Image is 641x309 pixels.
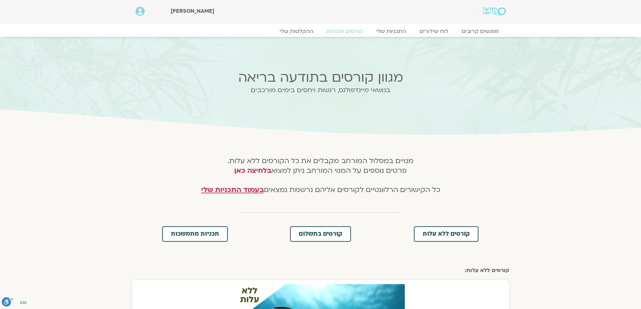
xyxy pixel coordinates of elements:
a: לוח שידורים [413,28,455,35]
a: קורסים בתשלום [290,226,351,242]
a: בעמוד התכניות שלי [201,185,264,195]
a: ההקלטות שלי [273,28,320,35]
a: קורסים ותכניות [320,28,369,35]
h2: בנושאי מיינדפולנס, רגשות ויחסים בימים מורכבים [189,86,453,94]
h2: קורסים ללא עלות: [132,267,509,273]
a: מפגשים קרובים [455,28,506,35]
h4: מנויים במסלול המורחב מקבלים את כל הקורסים ללא עלות. פרטים נוספים על המנוי המורחב ניתן למצוא כל הק... [193,156,448,195]
span: תכניות מתמשכות [171,231,219,237]
h2: מגוון קורסים בתודעה בריאה [189,70,453,85]
span: [PERSON_NAME] [171,7,214,15]
span: קורסים בתשלום [299,231,342,237]
span: קורסים ללא עלות [423,231,470,237]
a: קורסים ללא עלות [414,226,478,242]
nav: Menu [136,28,506,35]
a: בלחיצה כאן [234,166,271,176]
a: התכניות שלי [369,28,413,35]
a: תכניות מתמשכות [162,226,228,242]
